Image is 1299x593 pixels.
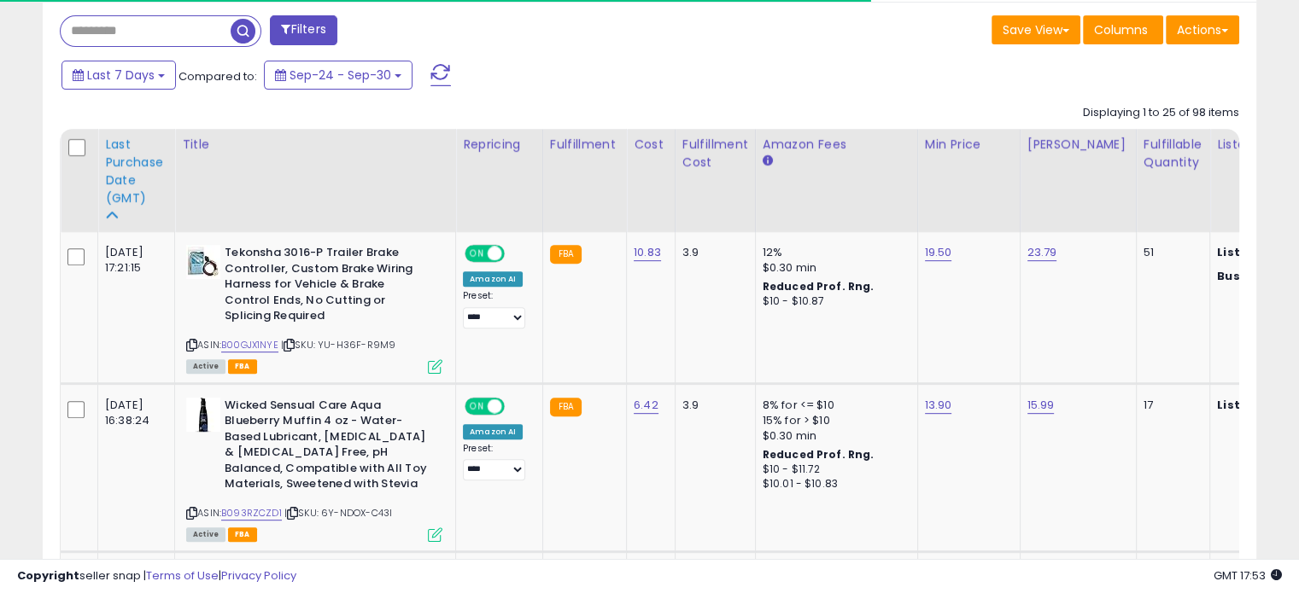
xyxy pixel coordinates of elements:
small: Amazon Fees. [763,154,773,169]
div: Repricing [463,136,535,154]
div: $10.01 - $10.83 [763,477,904,491]
div: Amazon AI [463,271,523,287]
button: Last 7 Days [61,61,176,90]
a: 19.50 [925,244,952,261]
a: B00GJX1NYE [221,338,278,352]
b: Listed Price: [1217,397,1295,413]
span: | SKU: YU-H36F-R9M9 [281,338,395,352]
span: Last 7 Days [87,67,155,84]
span: FBA [228,359,257,374]
div: $10 - $10.87 [763,294,904,309]
b: Reduced Prof. Rng. [763,279,875,294]
div: Title [182,136,448,154]
span: All listings currently available for purchase on Amazon [186,359,225,374]
span: 2025-10-8 17:53 GMT [1214,567,1282,584]
img: 51Xa0JOyrjL._SL40_.jpg [186,245,220,279]
button: Sep-24 - Sep-30 [264,61,413,90]
div: Fulfillment Cost [682,136,748,172]
div: 8% for <= $10 [763,398,904,413]
div: Preset: [463,290,530,328]
small: FBA [550,245,582,264]
div: Min Price [925,136,1013,154]
div: seller snap | | [17,568,296,584]
span: All listings currently available for purchase on Amazon [186,527,225,542]
span: OFF [502,247,530,261]
button: Save View [992,15,1080,44]
div: $0.30 min [763,428,904,444]
div: [PERSON_NAME] [1027,136,1129,154]
b: Wicked Sensual Care Aqua Blueberry Muffin 4 oz - Water-Based Lubricant, [MEDICAL_DATA] & [MEDICAL... [225,398,432,497]
button: Columns [1083,15,1163,44]
b: Listed Price: [1217,244,1295,260]
small: FBA [550,398,582,416]
div: Displaying 1 to 25 of 98 items [1083,105,1239,121]
div: 17 [1144,398,1197,413]
div: [DATE] 17:21:15 [105,245,161,276]
span: FBA [228,527,257,542]
button: Actions [1166,15,1239,44]
b: Reduced Prof. Rng. [763,447,875,462]
a: Terms of Use [146,567,219,584]
a: B093RZCZD1 [221,506,282,520]
div: Amazon Fees [763,136,910,154]
div: Fulfillment [550,136,619,154]
button: Filters [270,15,336,45]
div: Fulfillable Quantity [1144,136,1202,172]
span: ON [466,398,488,413]
a: 23.79 [1027,244,1057,261]
a: 15.99 [1027,397,1055,414]
a: Privacy Policy [221,567,296,584]
div: Last Purchase Date (GMT) [105,136,167,207]
span: Columns [1094,21,1148,38]
div: [DATE] 16:38:24 [105,398,161,428]
div: Preset: [463,443,530,481]
span: OFF [502,398,530,413]
b: Tekonsha 3016-P Trailer Brake Controller, Custom Brake Wiring Harness for Vehicle & Brake Control... [225,245,432,328]
div: $0.30 min [763,260,904,276]
a: 13.90 [925,397,952,414]
img: 31JXfdioDkL._SL40_.jpg [186,398,220,432]
div: ASIN: [186,245,442,371]
div: Cost [634,136,668,154]
span: Compared to: [178,68,257,84]
span: ON [466,247,488,261]
div: 12% [763,245,904,260]
div: $10 - $11.72 [763,462,904,477]
div: 15% for > $10 [763,413,904,428]
span: Sep-24 - Sep-30 [290,67,391,84]
div: 51 [1144,245,1197,260]
div: Amazon AI [463,424,523,439]
div: 3.9 [682,245,742,260]
span: | SKU: 6Y-NDOX-C43I [284,506,392,520]
a: 6.42 [634,397,658,414]
strong: Copyright [17,567,79,584]
a: 10.83 [634,244,661,261]
div: ASIN: [186,398,442,540]
div: 3.9 [682,398,742,413]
